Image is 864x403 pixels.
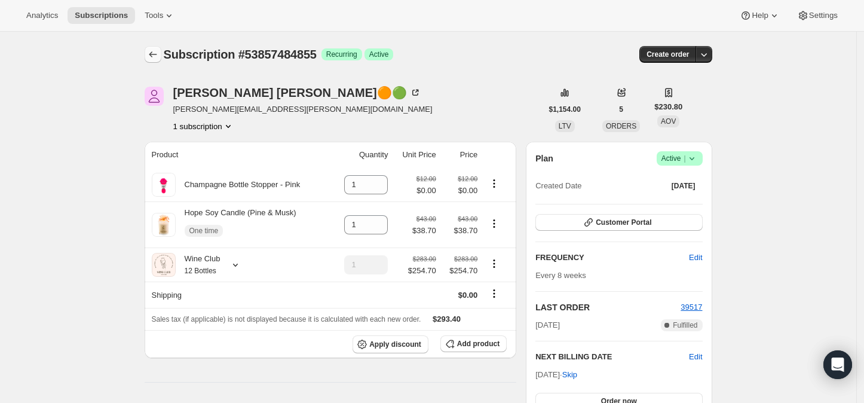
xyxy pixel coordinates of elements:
[416,175,436,182] small: $12.00
[68,7,135,24] button: Subscriptions
[440,335,507,352] button: Add product
[391,142,439,168] th: Unit Price
[542,101,588,118] button: $1,154.00
[559,122,571,130] span: LTV
[689,351,702,363] button: Edit
[809,11,838,20] span: Settings
[145,46,161,63] button: Subscriptions
[752,11,768,20] span: Help
[619,105,623,114] span: 5
[535,370,577,379] span: [DATE] ·
[189,226,219,236] span: One time
[689,252,702,264] span: Edit
[137,7,182,24] button: Tools
[549,105,581,114] span: $1,154.00
[535,214,702,231] button: Customer Portal
[555,365,584,384] button: Skip
[26,11,58,20] span: Analytics
[145,87,164,106] span: Amy Boschert🟠🟢
[458,291,478,300] span: $0.00
[413,255,436,262] small: $283.00
[733,7,787,24] button: Help
[535,351,689,363] h2: NEXT BILLING DATE
[682,248,709,267] button: Edit
[173,103,433,115] span: [PERSON_NAME][EMAIL_ADDRESS][PERSON_NAME][DOMAIN_NAME]
[661,117,676,126] span: AOV
[823,350,852,379] div: Open Intercom Messenger
[416,215,436,222] small: $43.00
[152,315,421,323] span: Sales tax (if applicable) is not displayed because it is calculated with each new order.
[152,213,176,237] img: product img
[661,152,698,164] span: Active
[433,315,461,323] span: $293.40
[684,154,685,163] span: |
[639,46,696,63] button: Create order
[458,215,477,222] small: $43.00
[485,287,504,300] button: Shipping actions
[596,218,651,227] span: Customer Portal
[443,225,477,237] span: $38.70
[440,142,481,168] th: Price
[145,282,332,308] th: Shipping
[606,122,636,130] span: ORDERS
[443,185,477,197] span: $0.00
[369,340,421,349] span: Apply discount
[681,303,702,312] a: 39517
[454,255,477,262] small: $283.00
[416,185,436,197] span: $0.00
[612,101,630,118] button: 5
[672,181,696,191] span: [DATE]
[485,217,504,230] button: Product actions
[152,173,176,197] img: product img
[75,11,128,20] span: Subscriptions
[176,253,220,277] div: Wine Club
[673,320,697,330] span: Fulfilled
[164,48,317,61] span: Subscription #53857484855
[369,50,389,59] span: Active
[173,87,421,99] div: [PERSON_NAME] [PERSON_NAME]🟠🟢
[647,50,689,59] span: Create order
[145,11,163,20] span: Tools
[408,265,436,277] span: $254.70
[681,301,702,313] button: 39517
[185,267,216,275] small: 12 Bottles
[353,335,428,353] button: Apply discount
[790,7,845,24] button: Settings
[19,7,65,24] button: Analytics
[535,180,581,192] span: Created Date
[176,179,301,191] div: Champagne Bottle Stopper - Pink
[535,301,681,313] h2: LAST ORDER
[562,369,577,381] span: Skip
[145,142,332,168] th: Product
[412,225,436,237] span: $38.70
[535,271,586,280] span: Every 8 weeks
[152,253,176,277] img: product img
[664,178,703,194] button: [DATE]
[457,339,500,349] span: Add product
[535,152,553,164] h2: Plan
[654,101,682,113] span: $230.80
[176,207,296,243] div: Hope Soy Candle (Pine & Musk)
[443,265,477,277] span: $254.70
[485,177,504,190] button: Product actions
[458,175,477,182] small: $12.00
[485,257,504,270] button: Product actions
[535,319,560,331] span: [DATE]
[332,142,391,168] th: Quantity
[535,252,689,264] h2: FREQUENCY
[326,50,357,59] span: Recurring
[173,120,234,132] button: Product actions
